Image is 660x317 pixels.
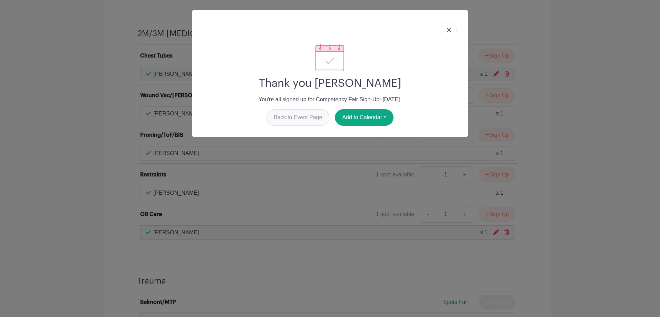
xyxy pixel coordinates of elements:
[447,28,451,32] img: close_button-5f87c8562297e5c2d7936805f587ecaba9071eb48480494691a3f1689db116b3.svg
[198,95,462,104] p: You're all signed up for Competency Fair Sign-Up: [DATE].
[335,109,394,126] button: Add to Calendar
[266,109,330,126] a: Back to Event Page
[306,44,354,71] img: signup_complete-c468d5dda3e2740ee63a24cb0ba0d3ce5d8a4ecd24259e683200fb1569d990c8.svg
[198,77,462,90] h2: Thank you [PERSON_NAME]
